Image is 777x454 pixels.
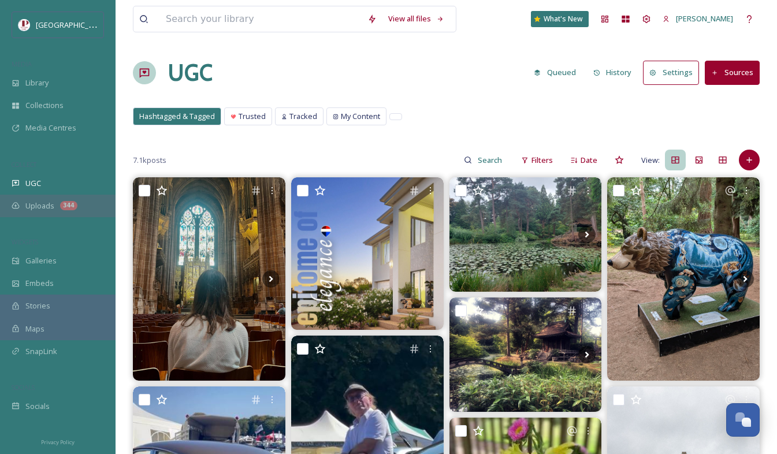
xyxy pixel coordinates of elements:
a: Queued [528,61,588,84]
img: Japanese garden #tattonpark #gardens #Japanesegardens #dayout #summerholidays #trees [449,177,602,292]
span: COLLECT [12,160,36,169]
img: ✨✨Luxury has a new address – 📍51 Atherton Crescent Step inside and experience a residence where s... [291,177,444,330]
a: Privacy Policy [41,434,75,448]
span: Media Centres [25,122,76,133]
a: UGC [168,55,213,90]
div: 344 [60,201,77,210]
span: MEDIA [12,59,32,68]
a: History [588,61,644,84]
img: #tattonpark #tattonparkgardens [449,297,602,412]
span: Maps [25,323,44,334]
span: SOCIALS [12,383,35,392]
span: Collections [25,100,64,111]
img: download%20(5).png [18,19,30,31]
img: We had a lovely walk around Tatton park gardens today. Have you seen these beautiful bears yet? I... [607,177,760,381]
span: My Content [341,111,380,122]
a: Settings [643,61,705,84]
span: Tracked [289,111,317,122]
span: Uploads [25,200,54,211]
button: History [588,61,638,84]
span: Filters [531,155,553,166]
a: What's New [531,11,589,27]
input: Search your library [160,6,362,32]
button: Queued [528,61,582,84]
a: View all files [382,8,450,30]
span: Trusted [239,111,266,122]
button: Settings [643,61,699,84]
span: Socials [25,401,50,412]
span: Privacy Policy [41,438,75,446]
span: Date [581,155,597,166]
input: Search [472,148,510,172]
span: 7.1k posts [133,155,166,166]
span: SnapLink [25,346,57,357]
button: Sources [705,61,760,84]
span: View: [641,155,660,166]
span: [GEOGRAPHIC_DATA] [36,19,109,30]
span: Library [25,77,49,88]
img: July 2025 Had my sweet, yet impressive, nephew Elias with me for the month. We went to see friend... [133,177,285,381]
span: UGC [25,178,41,189]
span: Galleries [25,255,57,266]
a: [PERSON_NAME] [657,8,739,30]
span: Hashtagged & Tagged [139,111,215,122]
span: Embeds [25,278,54,289]
button: Open Chat [726,403,760,437]
span: WIDGETS [12,237,38,246]
span: [PERSON_NAME] [676,13,733,24]
span: Stories [25,300,50,311]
